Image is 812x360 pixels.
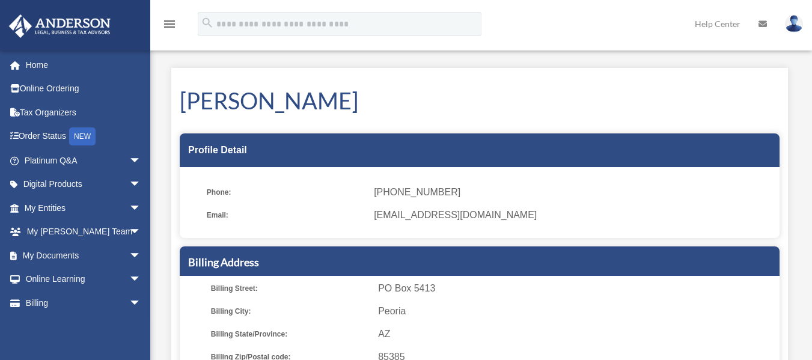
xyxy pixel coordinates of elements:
img: Anderson Advisors Platinum Portal [5,14,114,38]
span: Peoria [378,303,775,320]
span: [EMAIL_ADDRESS][DOMAIN_NAME] [374,207,771,224]
a: Platinum Q&Aarrow_drop_down [8,148,159,172]
div: Profile Detail [180,133,780,167]
span: Phone: [207,184,365,201]
a: Online Learningarrow_drop_down [8,267,159,291]
a: Order StatusNEW [8,124,159,149]
a: menu [162,21,177,31]
span: Billing State/Province: [211,326,370,343]
a: Tax Organizers [8,100,159,124]
div: NEW [69,127,96,145]
span: PO Box 5413 [378,280,775,297]
a: My [PERSON_NAME] Teamarrow_drop_down [8,220,159,244]
span: arrow_drop_down [129,267,153,292]
a: Home [8,53,159,77]
span: arrow_drop_down [129,172,153,197]
img: User Pic [785,15,803,32]
a: My Entitiesarrow_drop_down [8,196,159,220]
span: Billing Street: [211,280,370,297]
a: Events Calendar [8,315,159,339]
a: Digital Productsarrow_drop_down [8,172,159,197]
span: arrow_drop_down [129,196,153,221]
h1: [PERSON_NAME] [180,85,780,117]
span: Billing City: [211,303,370,320]
h5: Billing Address [188,255,771,270]
a: Billingarrow_drop_down [8,291,159,315]
span: AZ [378,326,775,343]
span: [PHONE_NUMBER] [374,184,771,201]
span: Email: [207,207,365,224]
a: Online Ordering [8,77,159,101]
i: search [201,16,214,29]
span: arrow_drop_down [129,148,153,173]
span: arrow_drop_down [129,291,153,316]
i: menu [162,17,177,31]
span: arrow_drop_down [129,220,153,245]
a: My Documentsarrow_drop_down [8,243,159,267]
span: arrow_drop_down [129,243,153,268]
